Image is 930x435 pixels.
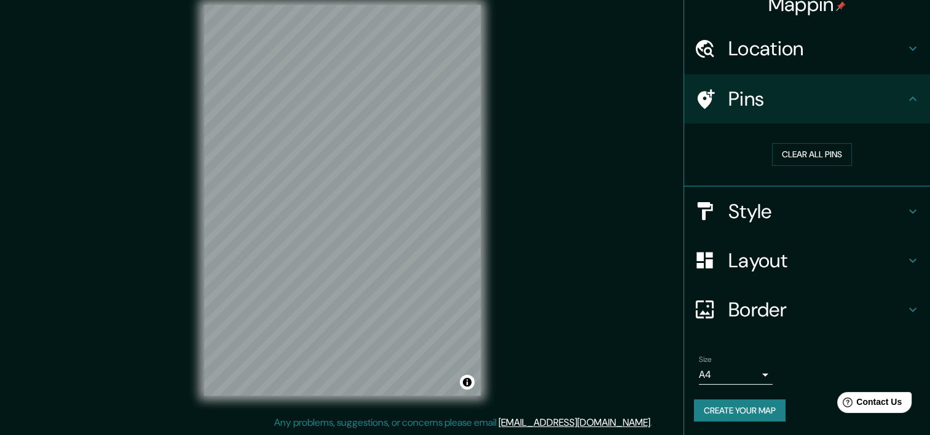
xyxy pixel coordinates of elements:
[204,5,481,396] canvas: Map
[728,36,905,61] h4: Location
[684,74,930,123] div: Pins
[498,416,650,429] a: [EMAIL_ADDRESS][DOMAIN_NAME]
[694,399,786,422] button: Create your map
[684,24,930,73] div: Location
[728,87,905,111] h4: Pins
[728,199,905,224] h4: Style
[274,415,652,430] p: Any problems, suggestions, or concerns please email .
[460,375,475,390] button: Toggle attribution
[836,1,846,11] img: pin-icon.png
[684,285,930,334] div: Border
[728,248,905,273] h4: Layout
[821,387,916,421] iframe: Help widget launcher
[654,415,656,430] div: .
[699,354,712,364] label: Size
[652,415,654,430] div: .
[772,143,852,166] button: Clear all pins
[684,236,930,285] div: Layout
[699,365,773,385] div: A4
[728,297,905,322] h4: Border
[684,187,930,236] div: Style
